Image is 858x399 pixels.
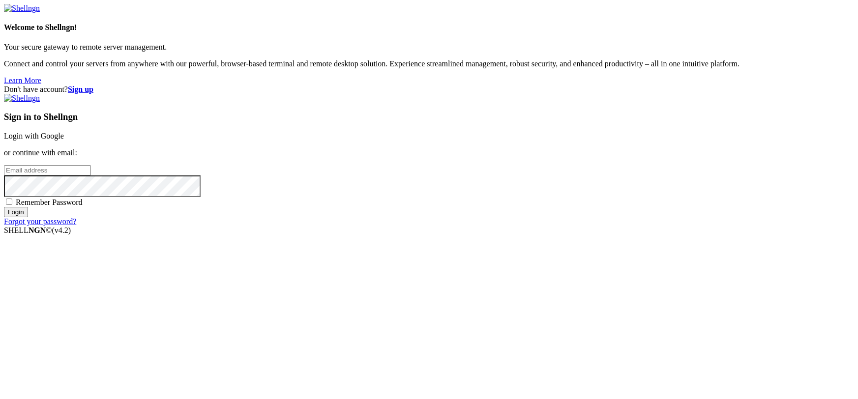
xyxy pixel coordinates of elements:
input: Email address [4,165,91,175]
img: Shellngn [4,4,40,13]
a: Learn More [4,76,41,85]
div: Don't have account? [4,85,854,94]
h3: Sign in to Shellngn [4,112,854,122]
input: Login [4,207,28,217]
span: 4.2.0 [52,226,71,234]
a: Login with Google [4,132,64,140]
input: Remember Password [6,199,12,205]
img: Shellngn [4,94,40,103]
a: Sign up [68,85,93,93]
b: NGN [29,226,46,234]
a: Forgot your password? [4,217,76,226]
h4: Welcome to Shellngn! [4,23,854,32]
p: Your secure gateway to remote server management. [4,43,854,52]
p: Connect and control your servers from anywhere with our powerful, browser-based terminal and remo... [4,59,854,68]
span: Remember Password [16,198,83,206]
p: or continue with email: [4,148,854,157]
span: SHELL © [4,226,71,234]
